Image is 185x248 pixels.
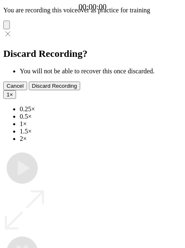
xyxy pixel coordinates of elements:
li: You will not be able to recover this once discarded. [20,68,182,75]
button: 1× [3,90,16,99]
li: 1.5× [20,128,182,135]
span: 1 [7,91,9,98]
li: 1× [20,120,182,128]
h2: Discard Recording? [3,48,182,59]
button: Cancel [3,82,27,90]
li: 0.5× [20,113,182,120]
li: 2× [20,135,182,143]
p: You are recording this voiceover as practice for training [3,7,182,14]
a: 00:00:00 [79,2,106,12]
li: 0.25× [20,105,182,113]
button: Discard Recording [29,82,81,90]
